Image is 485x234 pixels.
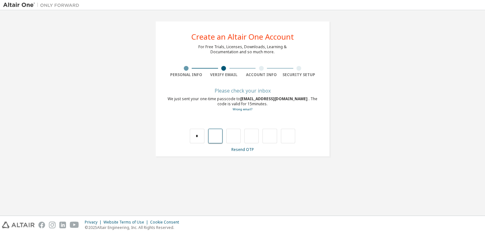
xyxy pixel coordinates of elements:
div: For Free Trials, Licenses, Downloads, Learning & Documentation and so much more. [198,44,287,55]
div: Website Terms of Use [103,220,150,225]
div: Personal Info [167,72,205,77]
span: [EMAIL_ADDRESS][DOMAIN_NAME] [240,96,309,101]
a: Resend OTP [231,147,254,152]
div: Please check your inbox [167,89,318,93]
div: Create an Altair One Account [191,33,294,41]
div: Cookie Consent [150,220,183,225]
a: Go back to the registration form [233,107,252,111]
img: facebook.svg [38,222,45,228]
img: Altair One [3,2,83,8]
img: linkedin.svg [59,222,66,228]
img: altair_logo.svg [2,222,35,228]
img: youtube.svg [70,222,79,228]
div: Account Info [242,72,280,77]
div: We just sent your one-time passcode to . The code is valid for 15 minutes. [167,96,318,112]
div: Security Setup [280,72,318,77]
div: Verify Email [205,72,243,77]
img: instagram.svg [49,222,56,228]
div: Privacy [85,220,103,225]
p: © 2025 Altair Engineering, Inc. All Rights Reserved. [85,225,183,230]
